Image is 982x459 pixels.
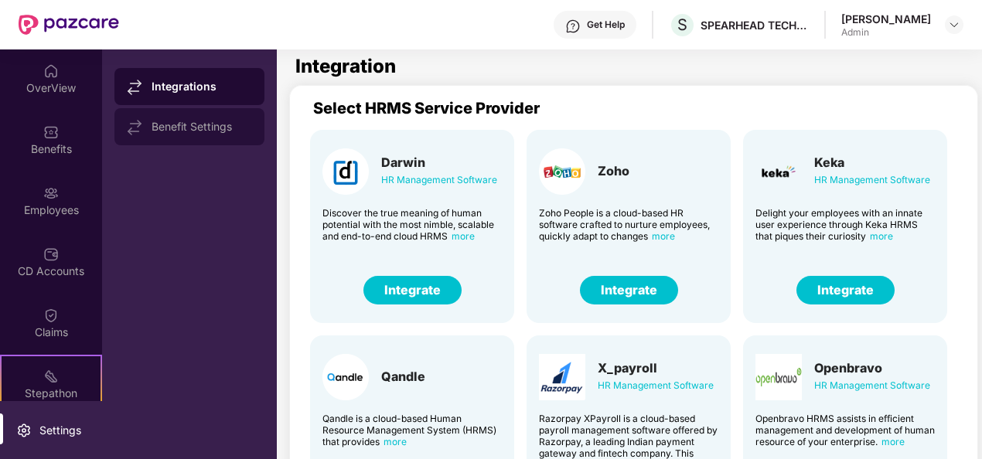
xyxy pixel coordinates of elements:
[652,230,675,242] span: more
[755,148,802,195] img: Card Logo
[127,120,142,135] img: svg+xml;base64,PHN2ZyB4bWxucz0iaHR0cDovL3d3dy53My5vcmcvMjAwMC9zdmciIHdpZHRoPSIxNy44MzIiIGhlaWdodD...
[701,18,809,32] div: SPEARHEAD TECHNOLOGY INDIA PRIVATE LIMITED
[381,155,497,170] div: Darwin
[152,79,252,94] div: Integrations
[2,386,101,401] div: Stepathon
[452,230,475,242] span: more
[322,207,502,242] div: Discover the true meaning of human potential with the most nimble, scalable and end-to-end cloud ...
[43,308,59,323] img: svg+xml;base64,PHN2ZyBpZD0iQ2xhaW0iIHhtbG5zPSJodHRwOi8vd3d3LnczLm9yZy8yMDAwL3N2ZyIgd2lkdGg9IjIwIi...
[881,436,905,447] span: more
[152,121,252,133] div: Benefit Settings
[35,423,86,438] div: Settings
[16,423,32,438] img: svg+xml;base64,PHN2ZyBpZD0iU2V0dGluZy0yMHgyMCIgeG1sbnM9Imh0dHA6Ly93d3cudzMub3JnLzIwMDAvc3ZnIiB3aW...
[755,207,935,242] div: Delight your employees with an innate user experience through Keka HRMS that piques their curiosity
[43,246,59,262] img: svg+xml;base64,PHN2ZyBpZD0iQ0RfQWNjb3VudHMiIGRhdGEtbmFtZT0iQ0QgQWNjb3VudHMiIHhtbG5zPSJodHRwOi8vd3...
[870,230,893,242] span: more
[580,276,678,304] button: Integrate
[322,148,369,195] img: Card Logo
[384,436,407,447] span: more
[43,369,59,384] img: svg+xml;base64,PHN2ZyB4bWxucz0iaHR0cDovL3d3dy53My5vcmcvMjAwMC9zdmciIHdpZHRoPSIyMSIgaGVpZ2h0PSIyMC...
[127,80,142,95] img: svg+xml;base64,PHN2ZyB4bWxucz0iaHR0cDovL3d3dy53My5vcmcvMjAwMC9zdmciIHdpZHRoPSIxNy44MzIiIGhlaWdodD...
[796,276,895,304] button: Integrate
[539,148,585,195] img: Card Logo
[814,377,930,394] div: HR Management Software
[841,12,931,26] div: [PERSON_NAME]
[295,57,396,76] h1: Integration
[43,63,59,79] img: svg+xml;base64,PHN2ZyBpZD0iSG9tZSIgeG1sbnM9Imh0dHA6Ly93d3cudzMub3JnLzIwMDAvc3ZnIiB3aWR0aD0iMjAiIG...
[814,172,930,189] div: HR Management Software
[814,360,930,376] div: Openbravo
[539,354,585,400] img: Card Logo
[381,369,425,384] div: Qandle
[755,354,802,400] img: Card Logo
[587,19,625,31] div: Get Help
[43,185,59,201] img: svg+xml;base64,PHN2ZyBpZD0iRW1wbG95ZWVzIiB4bWxucz0iaHR0cDovL3d3dy53My5vcmcvMjAwMC9zdmciIHdpZHRoPS...
[381,172,497,189] div: HR Management Software
[598,360,714,376] div: X_payroll
[677,15,687,34] span: S
[598,377,714,394] div: HR Management Software
[948,19,960,31] img: svg+xml;base64,PHN2ZyBpZD0iRHJvcGRvd24tMzJ4MzIiIHhtbG5zPSJodHRwOi8vd3d3LnczLm9yZy8yMDAwL3N2ZyIgd2...
[322,354,369,400] img: Card Logo
[322,413,502,447] div: Qandle is a cloud-based Human Resource Management System (HRMS) that provides
[814,155,930,170] div: Keka
[565,19,581,34] img: svg+xml;base64,PHN2ZyBpZD0iSGVscC0zMngzMiIgeG1sbnM9Imh0dHA6Ly93d3cudzMub3JnLzIwMDAvc3ZnIiB3aWR0aD...
[841,26,931,39] div: Admin
[755,413,935,447] div: Openbravo HRMS assists in efficient management and development of human resource of your enterprise.
[539,207,718,242] div: Zoho People is a cloud-based HR software crafted to nurture employees, quickly adapt to changes
[363,276,462,304] button: Integrate
[598,163,629,178] div: Zoho
[19,15,119,35] img: New Pazcare Logo
[43,124,59,140] img: svg+xml;base64,PHN2ZyBpZD0iQmVuZWZpdHMiIHhtbG5zPSJodHRwOi8vd3d3LnczLm9yZy8yMDAwL3N2ZyIgd2lkdGg9Ij...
